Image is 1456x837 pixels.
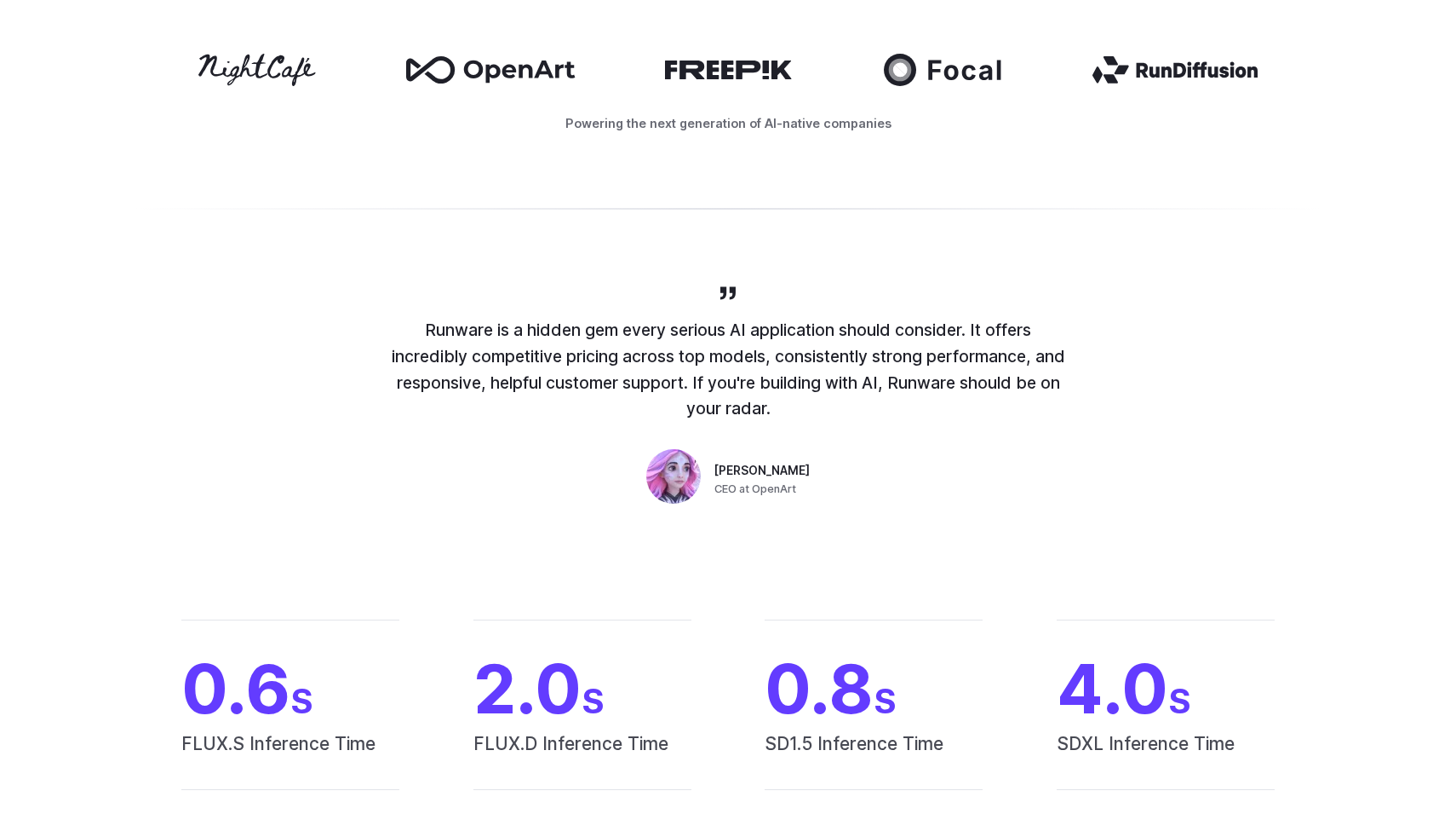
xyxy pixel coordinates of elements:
[1057,655,1275,723] span: 4.0
[714,481,796,498] span: CEO at OpenArt
[765,655,983,723] span: 0.8
[1057,730,1275,789] span: SDXL Inference Time
[473,655,691,723] span: 2.0
[1168,680,1191,722] span: S
[181,730,399,789] span: FLUX.S Inference Time
[765,730,983,789] span: SD1.5 Inference Time
[582,680,605,722] span: S
[646,449,701,504] img: Person
[181,655,399,723] span: 0.6
[387,317,1069,422] p: Runware is a hidden gem every serious AI application should consider. It offers incredibly compet...
[135,113,1321,133] p: Powering the next generation of AI-native companies
[874,680,897,722] span: S
[473,730,691,789] span: FLUX.D Inference Time
[290,680,313,722] span: S
[714,462,810,481] span: [PERSON_NAME]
